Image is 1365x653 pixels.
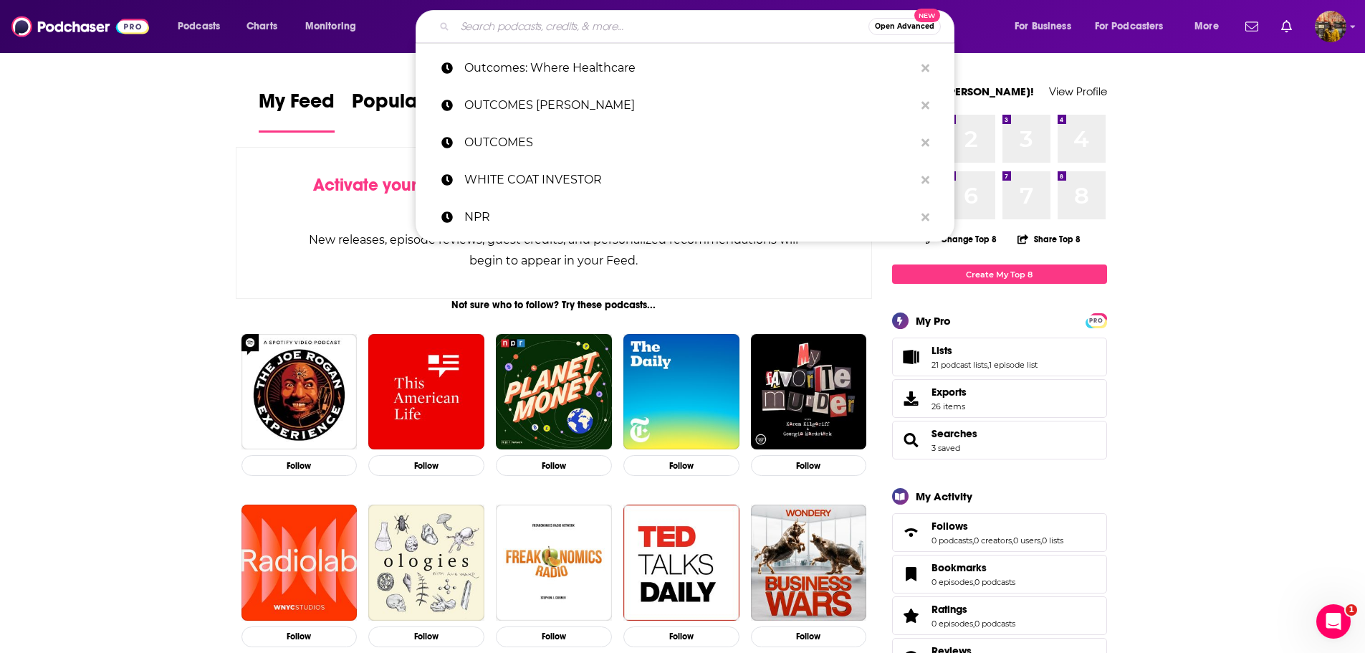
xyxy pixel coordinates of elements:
[974,577,1015,587] a: 0 podcasts
[429,10,968,43] div: Search podcasts, credits, & more...
[1017,225,1081,253] button: Share Top 8
[1315,11,1346,42] button: Show profile menu
[916,490,972,503] div: My Activity
[897,564,926,584] a: Bookmarks
[496,455,612,476] button: Follow
[1240,14,1264,39] a: Show notifications dropdown
[623,334,739,450] img: The Daily
[751,334,867,450] img: My Favorite Murder with Karen Kilgariff and Georgia Hardstark
[623,455,739,476] button: Follow
[931,360,987,370] a: 21 podcast lists
[295,15,375,38] button: open menu
[868,18,941,35] button: Open AdvancedNew
[897,430,926,450] a: Searches
[931,401,967,411] span: 26 items
[416,161,954,199] a: WHITE COAT INVESTOR
[931,603,1015,616] a: Ratings
[897,523,926,543] a: Follows
[931,619,973,629] a: 0 episodes
[464,199,914,236] p: NPR
[259,89,335,122] span: My Feed
[305,16,356,37] span: Monitoring
[259,89,335,133] a: My Feed
[1315,11,1346,42] img: User Profile
[496,505,612,621] img: Freakonomics Radio
[931,344,1038,357] a: Lists
[416,124,954,161] a: OUTCOMES
[931,443,960,453] a: 3 saved
[1315,11,1346,42] span: Logged in as hratnayake
[931,386,967,399] span: Exports
[892,85,1034,98] a: Welcome [PERSON_NAME]!
[416,49,954,87] a: Outcomes: Where Healthcare
[1275,14,1298,39] a: Show notifications dropdown
[416,199,954,236] a: NPR
[892,555,1107,594] span: Bookmarks
[972,535,974,545] span: ,
[974,619,1015,629] a: 0 podcasts
[308,175,800,216] div: by following Podcasts, Creators, Lists, and other Users!
[352,89,474,122] span: Popular Feed
[917,230,1006,248] button: Change Top 8
[974,535,1012,545] a: 0 creators
[973,619,974,629] span: ,
[1316,604,1351,639] iframe: Intercom live chat
[241,334,358,450] a: The Joe Rogan Experience
[236,299,873,311] div: Not sure who to follow? Try these podcasts...
[931,427,977,440] a: Searches
[931,561,1015,574] a: Bookmarks
[897,606,926,626] a: Ratings
[931,561,987,574] span: Bookmarks
[464,87,914,124] p: OUTCOMES christina rodriguez
[1005,15,1089,38] button: open menu
[241,505,358,621] img: Radiolab
[352,89,474,133] a: Popular Feed
[308,229,800,271] div: New releases, episode reviews, guest credits, and personalized recommendations will begin to appe...
[897,389,926,409] span: Exports
[931,520,1063,533] a: Follows
[455,15,868,38] input: Search podcasts, credits, & more...
[464,124,914,161] p: OUTCOMES
[931,344,952,357] span: Lists
[1042,535,1063,545] a: 0 lists
[931,535,972,545] a: 0 podcasts
[1346,604,1357,616] span: 1
[931,603,967,616] span: Ratings
[892,513,1107,552] span: Follows
[892,338,1107,376] span: Lists
[464,49,914,87] p: Outcomes: Where Healthcare
[1013,535,1040,545] a: 0 users
[751,505,867,621] img: Business Wars
[1040,535,1042,545] span: ,
[623,505,739,621] img: TED Talks Daily
[892,421,1107,459] span: Searches
[751,455,867,476] button: Follow
[751,626,867,647] button: Follow
[1012,535,1013,545] span: ,
[416,87,954,124] a: OUTCOMES [PERSON_NAME]
[11,13,149,40] img: Podchaser - Follow, Share and Rate Podcasts
[368,334,484,450] img: This American Life
[1088,315,1105,326] span: PRO
[897,347,926,367] a: Lists
[1194,16,1219,37] span: More
[973,577,974,587] span: ,
[1184,15,1237,38] button: open menu
[892,596,1107,635] span: Ratings
[1015,16,1071,37] span: For Business
[368,505,484,621] img: Ologies with Alie Ward
[178,16,220,37] span: Podcasts
[989,360,1038,370] a: 1 episode list
[496,334,612,450] img: Planet Money
[246,16,277,37] span: Charts
[241,626,358,647] button: Follow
